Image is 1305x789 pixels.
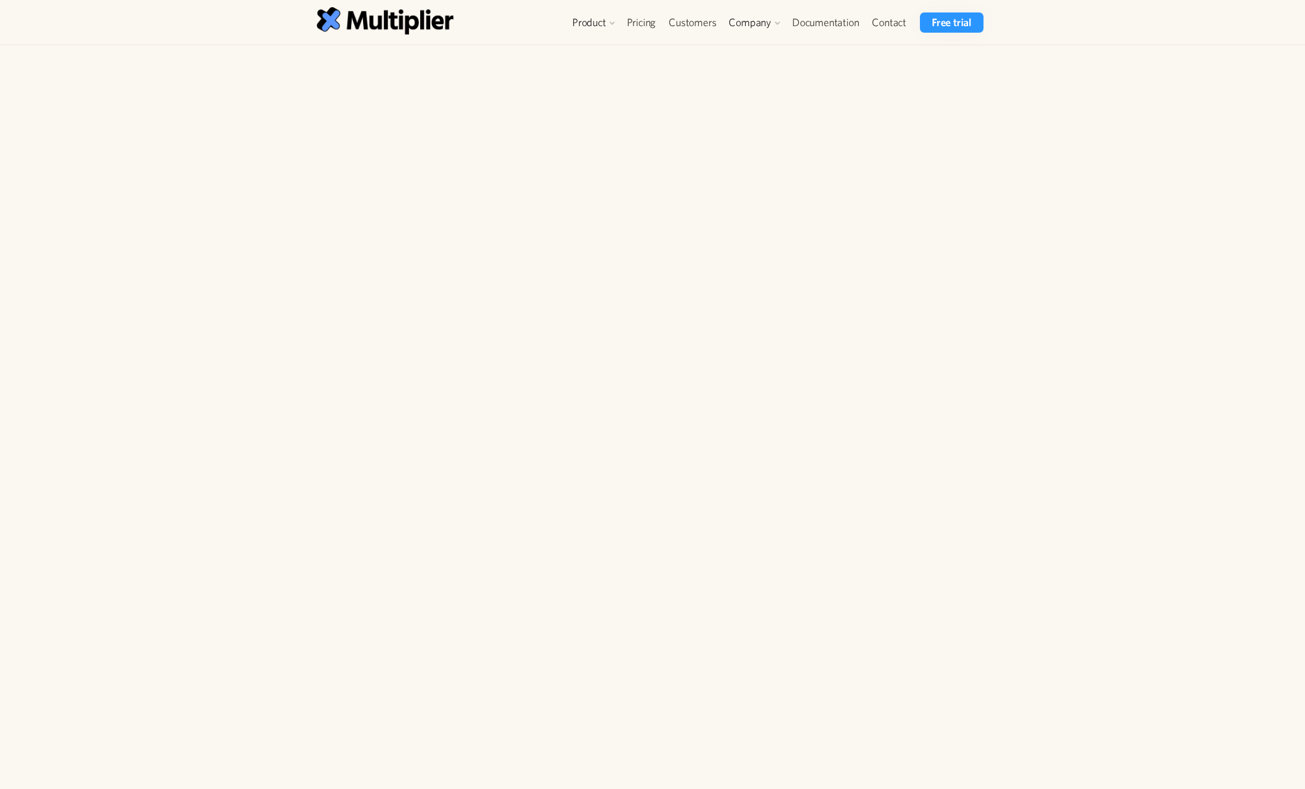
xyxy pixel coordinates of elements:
a: Contact [865,12,913,33]
a: Documentation [786,12,865,33]
div: Product [572,15,606,30]
a: Pricing [620,12,663,33]
a: Free trial [920,12,984,33]
div: Company [729,15,771,30]
div: Product [566,12,620,33]
a: Customers [662,12,723,33]
div: Company [723,12,786,33]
